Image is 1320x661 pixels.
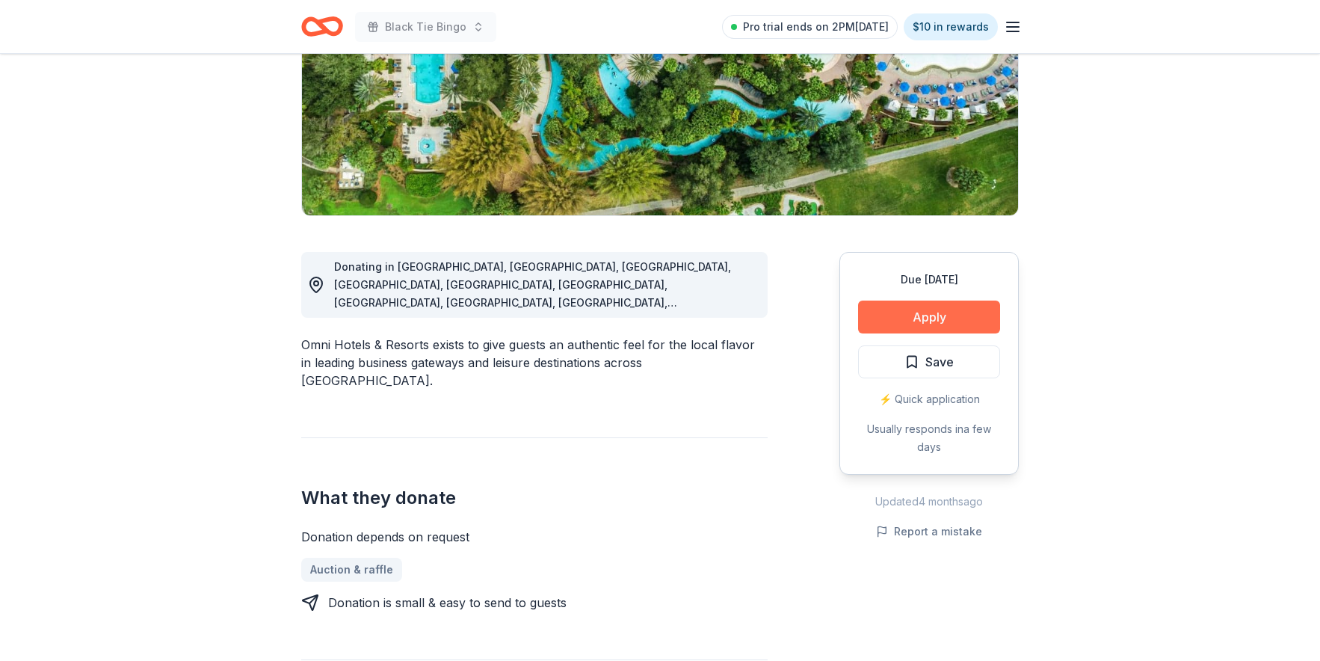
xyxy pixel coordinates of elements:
a: $10 in rewards [904,13,998,40]
span: Black Tie Bingo [385,18,466,36]
a: Pro trial ends on 2PM[DATE] [722,15,898,39]
span: Save [925,352,954,372]
a: Auction & raffle [301,558,402,582]
div: Updated 4 months ago [839,493,1019,511]
div: ⚡️ Quick application [858,390,1000,408]
h2: What they donate [301,486,768,510]
button: Save [858,345,1000,378]
button: Black Tie Bingo [355,12,496,42]
span: Donating in [GEOGRAPHIC_DATA], [GEOGRAPHIC_DATA], [GEOGRAPHIC_DATA], [GEOGRAPHIC_DATA], [GEOGRAPH... [334,260,731,399]
button: Apply [858,301,1000,333]
div: Usually responds in a few days [858,420,1000,456]
button: Report a mistake [876,523,982,541]
a: Home [301,9,343,44]
div: Donation depends on request [301,528,768,546]
div: Omni Hotels & Resorts exists to give guests an authentic feel for the local flavor in leading bus... [301,336,768,390]
span: Pro trial ends on 2PM[DATE] [743,18,889,36]
div: Donation is small & easy to send to guests [328,594,567,612]
div: Due [DATE] [858,271,1000,289]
